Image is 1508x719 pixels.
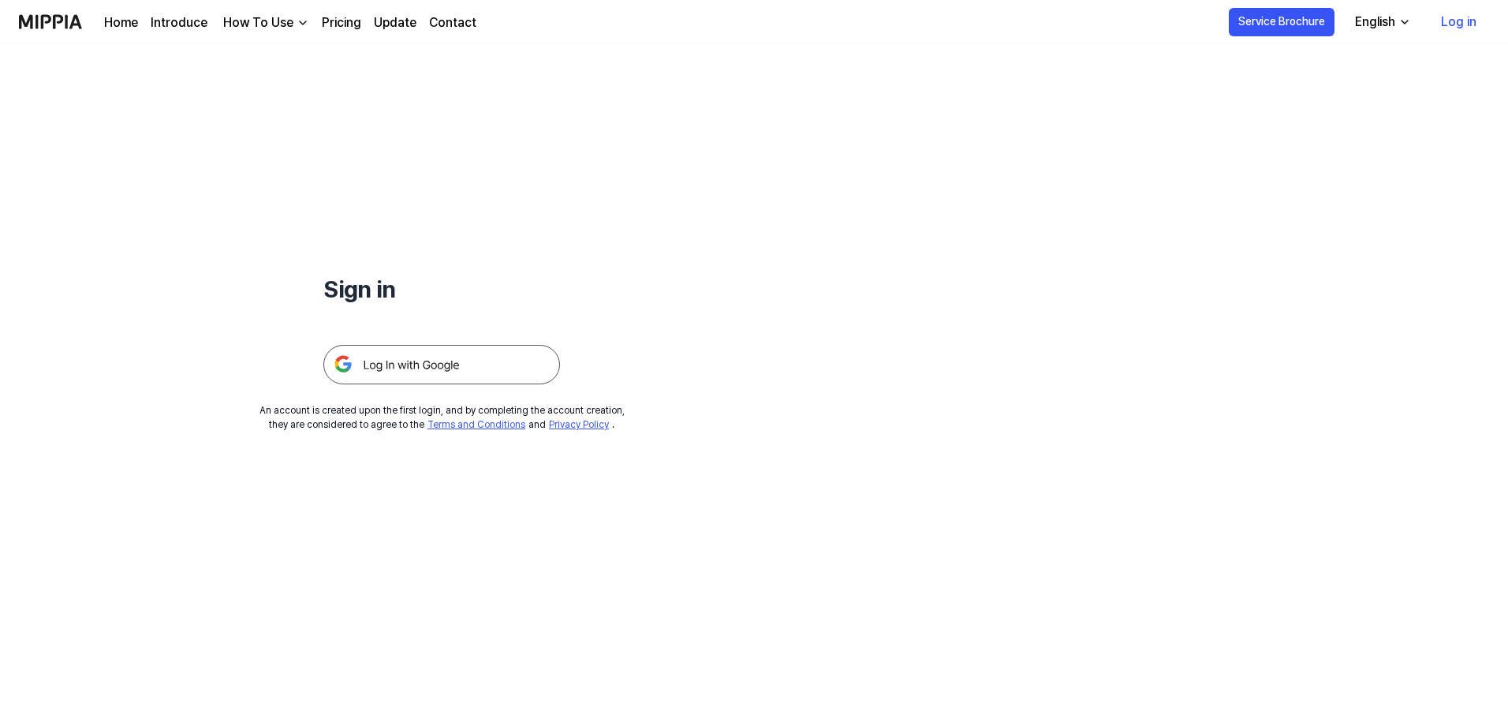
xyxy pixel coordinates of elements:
[549,419,609,430] a: Privacy Policy
[427,419,525,430] a: Terms and Conditions
[323,271,560,307] h1: Sign in
[259,403,625,432] div: An account is created upon the first login, and by completing the account creation, they are cons...
[1229,8,1334,36] button: Service Brochure
[151,13,207,32] a: Introduce
[220,13,297,32] div: How To Use
[297,17,309,29] img: down
[374,13,416,32] a: Update
[1352,13,1398,32] div: English
[429,13,476,32] a: Contact
[104,13,138,32] a: Home
[1342,6,1420,38] button: English
[220,13,309,32] button: How To Use
[323,345,560,384] img: 구글 로그인 버튼
[322,13,361,32] a: Pricing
